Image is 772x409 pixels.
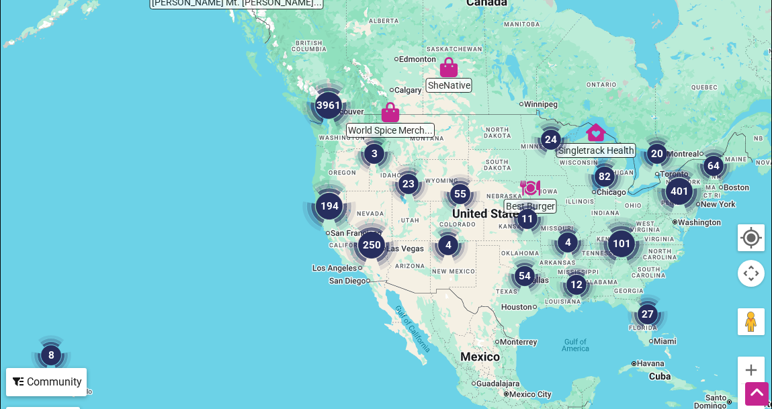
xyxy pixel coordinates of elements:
div: Best Burger [515,173,546,203]
div: 54 [499,251,550,302]
div: 23 [383,158,434,210]
div: 4 [423,220,474,271]
div: 101 [589,212,654,276]
div: 24 [525,114,576,165]
div: 11 [502,193,553,244]
div: 55 [435,169,486,220]
button: Zoom in [738,357,765,383]
div: 64 [688,140,739,191]
div: 8 [26,330,77,381]
div: 82 [579,151,630,202]
div: Filter by Community [6,368,87,396]
div: 27 [622,289,673,340]
div: 20 [632,128,683,179]
div: 4 [542,217,593,268]
div: World Spice Merchants [375,97,406,128]
div: 250 [339,213,404,277]
div: 194 [297,174,361,238]
button: Map camera controls [738,260,765,287]
div: 12 [551,259,602,310]
div: Scroll Back to Top [745,382,769,406]
button: Your Location [738,224,765,251]
div: SheNative [433,52,464,83]
div: Singletrack Health [581,117,611,148]
div: Community [7,369,85,395]
div: 3 [349,128,400,179]
button: Drag Pegman onto the map to open Street View [738,308,765,335]
div: 401 [647,159,712,224]
div: 3961 [296,73,361,138]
